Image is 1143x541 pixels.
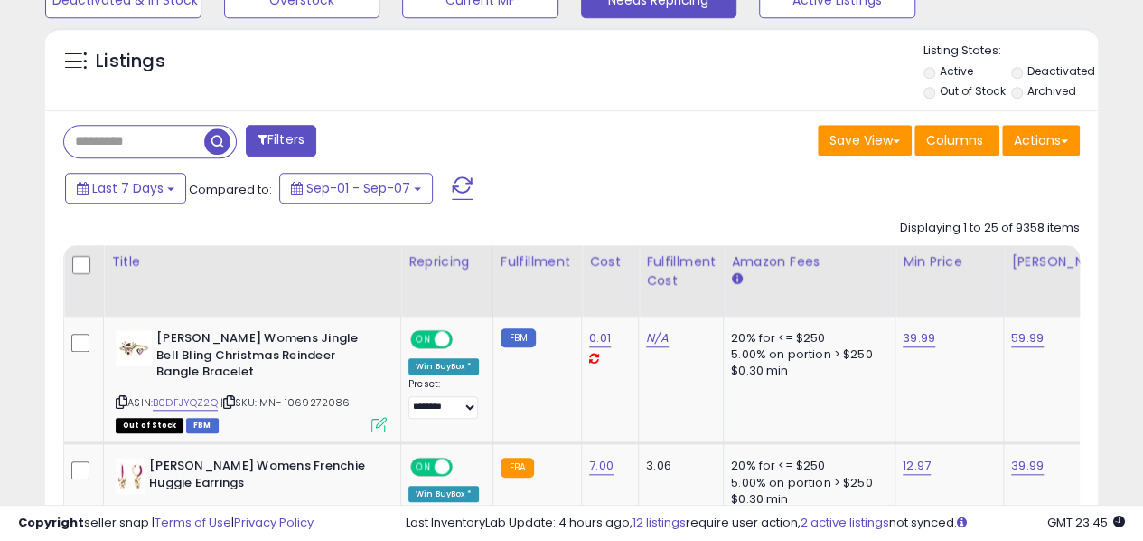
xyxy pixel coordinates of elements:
div: 20% for <= $250 [731,458,881,474]
button: Save View [818,125,912,156]
strong: Copyright [18,514,84,531]
span: OFF [450,332,479,347]
label: Archived [1027,83,1076,99]
a: 59.99 [1011,329,1044,347]
span: OFF [450,460,479,475]
div: Min Price [903,252,996,271]
button: Filters [246,125,316,157]
span: Columns [926,131,983,149]
small: FBM [501,328,536,347]
span: ON [412,332,435,347]
div: Win BuyBox * [408,358,479,375]
small: FBA [501,458,534,478]
span: All listings that are currently out of stock and unavailable for purchase on Amazon [116,418,183,433]
div: Win BuyBox * [408,486,479,502]
span: Compared to: [189,181,272,198]
span: Sep-01 - Sep-07 [306,179,410,197]
span: Last 7 Days [92,179,164,197]
label: Active [939,63,972,79]
a: 12 listings [632,514,686,531]
div: 5.00% on portion > $250 [731,346,881,363]
div: Repricing [408,252,485,271]
button: Columns [914,125,999,156]
small: Amazon Fees. [731,271,742,288]
img: 41xKzrSaFqL._SL40_.jpg [116,330,152,366]
label: Out of Stock [939,83,1005,99]
p: Listing States: [923,43,1098,60]
button: Actions [1002,125,1080,156]
a: 2 active listings [801,514,889,531]
h5: Listings [96,49,165,74]
div: Fulfillment [501,252,574,271]
a: N/A [646,329,668,347]
div: Displaying 1 to 25 of 9358 items [900,220,1080,237]
a: 0.01 [589,329,611,347]
a: 39.99 [1011,457,1044,475]
div: $0.30 min [731,363,881,379]
span: | SKU: MN- 1069272086 [220,395,351,410]
a: 7.00 [589,457,614,475]
div: Fulfillment Cost [646,252,716,290]
div: ASIN: [116,330,387,431]
label: Deactivated [1027,63,1095,79]
div: Amazon Fees [731,252,887,271]
img: 31ftUYcC+TL._SL40_.jpg [116,458,145,494]
a: 39.99 [903,329,935,347]
div: [PERSON_NAME] [1011,252,1119,271]
b: [PERSON_NAME] Womens Jingle Bell Bling Christmas Reindeer Bangle Bracelet [156,330,376,385]
div: 20% for <= $250 [731,330,881,346]
div: 3.06 [646,458,709,474]
div: seller snap | | [18,515,314,532]
a: Privacy Policy [234,514,314,531]
div: Preset: [408,378,479,419]
a: Terms of Use [155,514,231,531]
div: Title [111,252,393,271]
div: Last InventoryLab Update: 4 hours ago, require user action, not synced. [406,515,1125,532]
span: ON [412,460,435,475]
b: [PERSON_NAME] Womens Frenchie Huggie Earrings [149,458,369,496]
a: 12.97 [903,457,931,475]
a: B0DFJYQZ2Q [153,395,218,411]
div: Cost [589,252,631,271]
button: Sep-01 - Sep-07 [279,173,433,204]
span: 2025-09-15 23:45 GMT [1047,514,1125,531]
span: FBM [186,418,219,433]
button: Last 7 Days [65,173,186,204]
div: 5.00% on portion > $250 [731,475,881,491]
